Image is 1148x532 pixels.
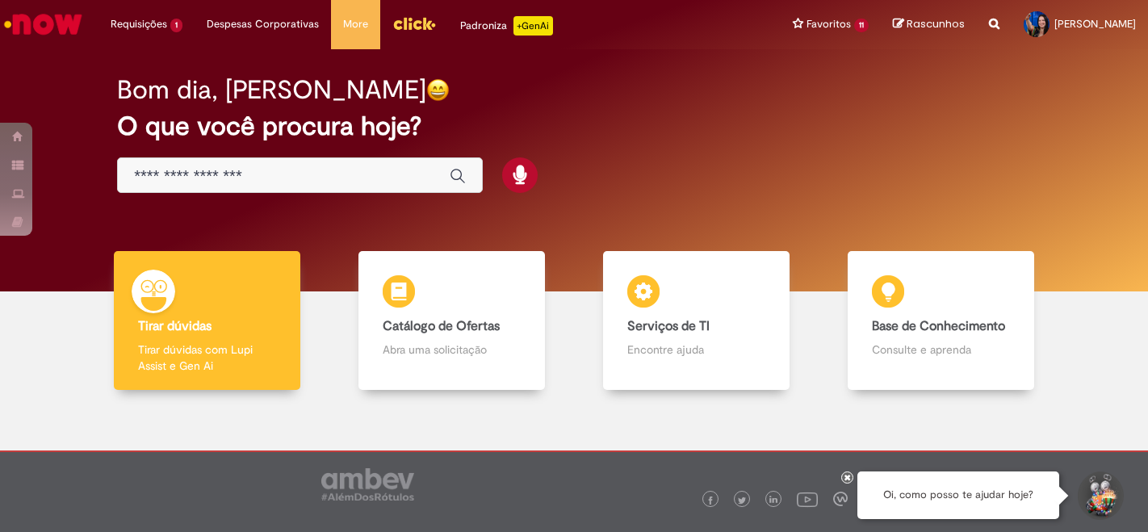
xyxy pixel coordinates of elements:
[1054,17,1136,31] span: [PERSON_NAME]
[1075,471,1124,520] button: Iniciar Conversa de Suporte
[138,318,212,334] b: Tirar dúvidas
[854,19,869,32] span: 11
[627,318,710,334] b: Serviços de TI
[383,341,521,358] p: Abra uma solicitação
[392,11,436,36] img: click_logo_yellow_360x200.png
[807,16,851,32] span: Favoritos
[117,112,1031,140] h2: O que você procura hoje?
[706,496,714,505] img: logo_footer_facebook.png
[513,16,553,36] p: +GenAi
[627,341,765,358] p: Encontre ajuda
[2,8,85,40] img: ServiceNow
[893,17,965,32] a: Rascunhos
[329,251,574,391] a: Catálogo de Ofertas Abra uma solicitação
[85,251,329,391] a: Tirar dúvidas Tirar dúvidas com Lupi Assist e Gen Ai
[117,76,426,104] h2: Bom dia, [PERSON_NAME]
[819,251,1063,391] a: Base de Conhecimento Consulte e aprenda
[460,16,553,36] div: Padroniza
[574,251,819,391] a: Serviços de TI Encontre ajuda
[111,16,167,32] span: Requisições
[857,471,1059,519] div: Oi, como posso te ajudar hoje?
[907,16,965,31] span: Rascunhos
[769,496,777,505] img: logo_footer_linkedin.png
[207,16,319,32] span: Despesas Corporativas
[872,318,1005,334] b: Base de Conhecimento
[797,488,818,509] img: logo_footer_youtube.png
[321,468,414,501] img: logo_footer_ambev_rotulo_gray.png
[343,16,368,32] span: More
[872,341,1010,358] p: Consulte e aprenda
[738,496,746,505] img: logo_footer_twitter.png
[138,341,276,374] p: Tirar dúvidas com Lupi Assist e Gen Ai
[383,318,500,334] b: Catálogo de Ofertas
[426,78,450,102] img: happy-face.png
[170,19,182,32] span: 1
[833,492,848,506] img: logo_footer_workplace.png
